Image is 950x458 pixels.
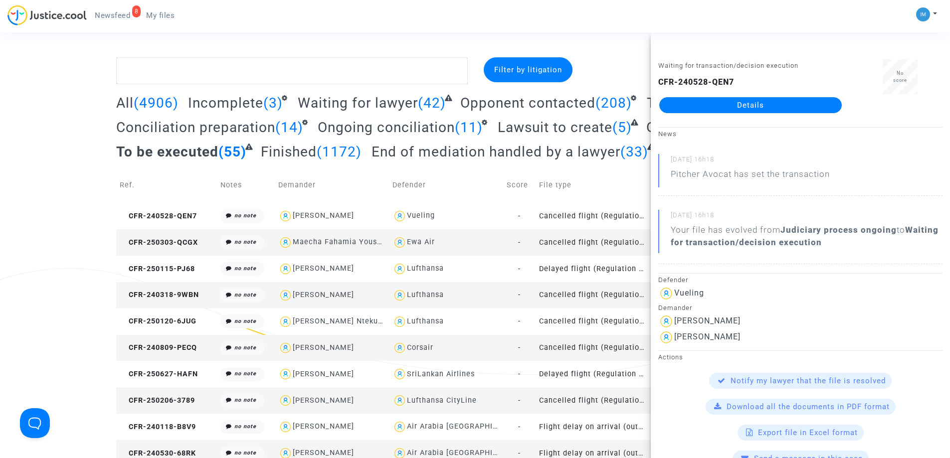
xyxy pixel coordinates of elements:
span: End of mediation handled by a lawyer [372,144,620,160]
div: [PERSON_NAME] Ntekuta [293,317,385,325]
span: (5) [612,119,632,136]
span: Finished [261,144,317,160]
span: (11) [455,119,483,136]
span: No score [893,70,907,83]
span: Waiting for lawyer [298,95,418,111]
span: (208) [595,95,632,111]
div: [PERSON_NAME] [293,422,354,431]
img: icon-user.svg [392,235,407,250]
img: icon-user.svg [278,314,293,329]
span: CFR-240118-B8V9 [120,423,196,431]
span: (3) [263,95,283,111]
td: Cancelled flight (Regulation EC 261/2004) [536,387,650,414]
b: CFR-240528-QEN7 [658,77,734,87]
i: no note [234,239,256,245]
small: Defender [658,276,688,284]
td: Delayed flight (Regulation EC 261/2004) [536,361,650,387]
div: Corsair [407,343,433,352]
span: - [518,396,521,405]
div: Your file has evolved from to [671,224,943,249]
td: Score [503,167,536,203]
span: Lawsuit to create [498,119,612,136]
img: icon-user.svg [278,420,293,434]
img: icon-user.svg [658,286,674,302]
span: Incomplete [188,95,263,111]
img: icon-user.svg [392,367,407,381]
div: [PERSON_NAME] [293,396,354,405]
small: Waiting for transaction/decision execution [658,62,798,69]
div: [PERSON_NAME] [293,449,354,457]
img: icon-user.svg [278,367,293,381]
span: To be executed [116,144,218,160]
span: - [518,265,521,273]
img: icon-user.svg [658,329,674,345]
img: icon-user.svg [392,262,407,276]
img: icon-user.svg [278,393,293,408]
td: Demander [275,167,389,203]
span: CFR-250120-6JUG [120,317,196,325]
a: 8Newsfeed [87,8,138,23]
img: icon-user.svg [392,341,407,355]
div: Maecha Fahamia Youssouf [293,238,393,246]
a: My files [138,8,183,23]
span: (1172) [317,144,362,160]
span: Ongoing lawsuit [646,119,753,136]
div: Air Arabia [GEOGRAPHIC_DATA] [407,422,523,431]
span: (33) [620,144,648,160]
span: CFR-240318-9WBN [120,291,199,299]
img: icon-user.svg [392,209,407,223]
small: Demander [658,304,692,311]
div: Vueling [407,211,435,220]
span: My files [146,11,175,20]
div: [PERSON_NAME] [293,343,354,352]
td: Cancelled flight (Regulation EC 261/2004) [536,335,650,361]
div: Lufthansa CityLine [407,396,477,405]
span: - [518,212,521,220]
b: Judiciary process ongoing [780,225,897,235]
div: [PERSON_NAME] [293,291,354,299]
td: Flight delay on arrival (outside of EU - Montreal Convention) [536,414,650,440]
span: Download all the documents in PDF format [727,402,890,411]
img: icon-user.svg [278,235,293,250]
td: Ref. [116,167,217,203]
i: no note [234,344,256,351]
div: [PERSON_NAME] [674,316,741,325]
i: no note [234,370,256,377]
img: icon-user.svg [392,314,407,329]
span: (14) [275,119,303,136]
span: Conciliation preparation [116,119,275,136]
span: - [518,317,521,325]
span: CFR-240528-QEN7 [120,212,197,220]
td: Delayed flight (Regulation EC 261/2004) [536,256,650,282]
i: no note [234,292,256,298]
p: Pitcher Avocat has set the transaction [671,168,830,185]
div: Vueling [674,288,704,298]
img: jc-logo.svg [7,5,87,25]
small: News [658,130,677,138]
td: Phase [650,167,709,203]
span: To pay [647,95,691,111]
td: Cancelled flight (Regulation EC 261/2004) [536,203,650,229]
iframe: Help Scout Beacon - Open [20,408,50,438]
span: - [518,238,521,247]
span: Notify my lawyer that the file is resolved [731,376,886,385]
div: [PERSON_NAME] [293,370,354,378]
span: (42) [418,95,446,111]
small: Actions [658,353,683,361]
i: no note [234,318,256,324]
img: icon-user.svg [392,393,407,408]
img: a105443982b9e25553e3eed4c9f672e7 [916,7,930,21]
div: SriLankan Airlines [407,370,475,378]
div: Lufthansa [407,264,444,273]
div: 8 [132,5,141,17]
div: Lufthansa [407,317,444,325]
div: Ewa Air [407,238,435,246]
span: Ongoing conciliation [318,119,455,136]
i: no note [234,423,256,430]
span: - [518,449,521,458]
img: icon-user.svg [392,420,407,434]
span: - [518,291,521,299]
i: no note [234,212,256,219]
span: - [518,370,521,378]
span: (4906) [134,95,179,111]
